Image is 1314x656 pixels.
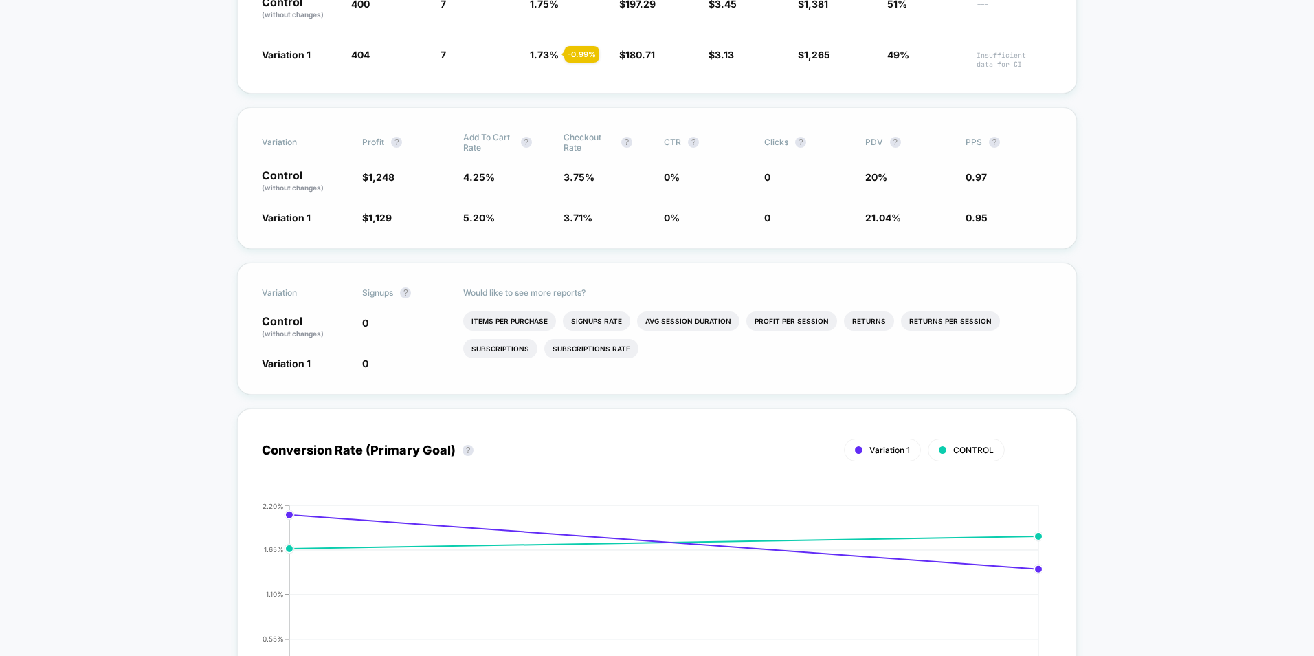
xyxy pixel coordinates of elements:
li: Returns [844,311,894,331]
span: (without changes) [262,10,324,19]
li: Items Per Purchase [463,311,556,331]
span: Variation 1 [262,358,311,369]
span: CONTROL [953,445,994,455]
span: Insufficient data for CI [977,51,1052,69]
p: Control [262,170,348,193]
span: $ [619,49,655,61]
span: (without changes) [262,329,324,338]
tspan: 1.10% [266,590,284,598]
span: 0 [362,317,368,329]
tspan: 2.20% [263,501,284,510]
button: ? [989,137,1000,148]
span: Signups [362,287,393,298]
span: Variation [262,287,337,298]
span: 1,129 [368,212,392,223]
button: ? [521,137,532,148]
span: Variation 1 [262,212,311,223]
span: 0 [764,171,770,183]
span: 1.73 % [530,49,559,61]
span: 3.71 % [564,212,592,223]
span: 0 % [664,212,680,223]
span: $ [362,212,392,223]
li: Signups Rate [563,311,630,331]
button: ? [688,137,699,148]
span: $ [798,49,830,61]
span: 0 [362,358,368,369]
span: Profit [362,137,384,147]
li: Avg Session Duration [637,311,739,331]
button: ? [463,445,474,456]
div: - 0.99 % [564,46,599,63]
span: PDV [865,137,883,147]
tspan: 1.65% [264,545,284,554]
span: 20 % [865,171,887,183]
button: ? [890,137,901,148]
span: 0 [764,212,770,223]
button: ? [400,287,411,298]
li: Profit Per Session [746,311,837,331]
li: Subscriptions Rate [544,339,638,358]
span: 1,248 [368,171,394,183]
span: Variation 1 [869,445,910,455]
span: 0.97 [966,171,987,183]
button: ? [621,137,632,148]
span: 21.04 % [865,212,901,223]
span: 404 [351,49,370,61]
span: 0.95 [966,212,988,223]
span: (without changes) [262,184,324,192]
span: 4.25 % [463,171,495,183]
span: $ [362,171,394,183]
button: ? [795,137,806,148]
span: Variation [262,132,337,153]
p: Would like to see more reports? [463,287,1053,298]
span: Add To Cart Rate [463,132,514,153]
span: Variation 1 [262,49,311,61]
span: PPS [966,137,982,147]
span: CTR [664,137,681,147]
span: 3.13 [715,49,734,61]
span: $ [709,49,734,61]
span: 49% [887,49,909,61]
span: 180.71 [625,49,655,61]
tspan: 0.55% [263,635,284,643]
li: Subscriptions [463,339,537,358]
span: Clicks [764,137,788,147]
span: Checkout Rate [564,132,614,153]
span: 1,265 [804,49,830,61]
span: 3.75 % [564,171,594,183]
p: Control [262,316,348,339]
span: 5.20 % [463,212,495,223]
span: 7 [441,49,446,61]
li: Returns Per Session [901,311,1000,331]
button: ? [391,137,402,148]
span: 0 % [664,171,680,183]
